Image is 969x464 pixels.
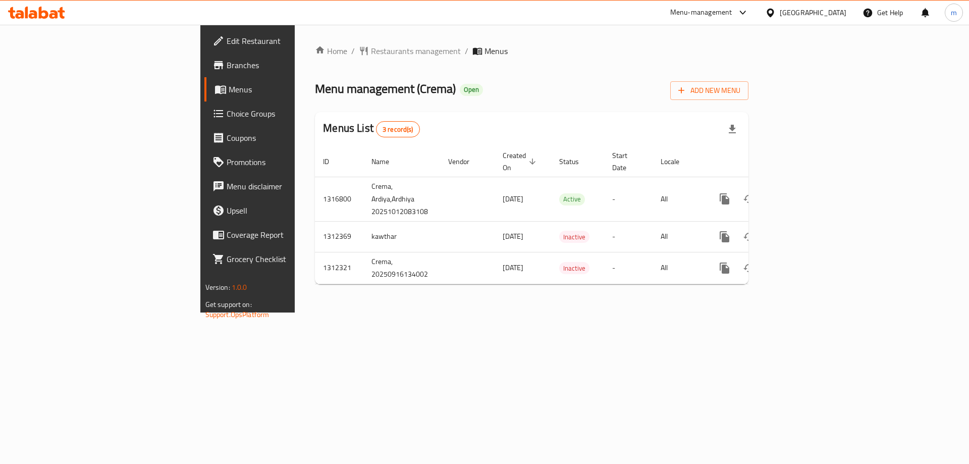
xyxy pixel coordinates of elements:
[363,221,440,252] td: kawthar
[503,230,523,243] span: [DATE]
[371,156,402,168] span: Name
[661,156,692,168] span: Locale
[460,85,483,94] span: Open
[670,7,732,19] div: Menu-management
[204,126,362,150] a: Coupons
[503,261,523,274] span: [DATE]
[559,262,589,274] div: Inactive
[227,59,354,71] span: Branches
[720,117,744,141] div: Export file
[363,252,440,284] td: Crema, 20250916134002
[713,225,737,249] button: more
[232,281,247,294] span: 1.0.0
[612,149,640,174] span: Start Date
[559,263,589,274] span: Inactive
[713,256,737,280] button: more
[376,121,420,137] div: Total records count
[670,81,748,100] button: Add New Menu
[359,45,461,57] a: Restaurants management
[204,53,362,77] a: Branches
[204,223,362,247] a: Coverage Report
[559,231,589,243] span: Inactive
[503,149,539,174] span: Created On
[227,108,354,120] span: Choice Groups
[323,121,419,137] h2: Menus List
[227,253,354,265] span: Grocery Checklist
[363,177,440,221] td: Crema, Ardiya,Ardhiya 20251012083108
[227,204,354,217] span: Upsell
[227,132,354,144] span: Coupons
[205,298,252,311] span: Get support on:
[653,177,705,221] td: All
[315,146,818,284] table: enhanced table
[448,156,482,168] span: Vendor
[204,150,362,174] a: Promotions
[559,156,592,168] span: Status
[205,308,270,321] a: Support.OpsPlatform
[227,156,354,168] span: Promotions
[315,45,748,57] nav: breadcrumb
[503,192,523,205] span: [DATE]
[376,125,419,134] span: 3 record(s)
[713,187,737,211] button: more
[323,156,342,168] span: ID
[737,225,761,249] button: Change Status
[559,193,585,205] span: Active
[204,247,362,271] a: Grocery Checklist
[653,252,705,284] td: All
[204,29,362,53] a: Edit Restaurant
[604,177,653,221] td: -
[204,174,362,198] a: Menu disclaimer
[204,77,362,101] a: Menus
[737,187,761,211] button: Change Status
[227,229,354,241] span: Coverage Report
[604,221,653,252] td: -
[227,180,354,192] span: Menu disclaimer
[371,45,461,57] span: Restaurants management
[204,198,362,223] a: Upsell
[315,77,456,100] span: Menu management ( Crema )
[460,84,483,96] div: Open
[465,45,468,57] li: /
[653,221,705,252] td: All
[737,256,761,280] button: Change Status
[205,281,230,294] span: Version:
[678,84,740,97] span: Add New Menu
[229,83,354,95] span: Menus
[227,35,354,47] span: Edit Restaurant
[204,101,362,126] a: Choice Groups
[780,7,846,18] div: [GEOGRAPHIC_DATA]
[705,146,818,177] th: Actions
[604,252,653,284] td: -
[484,45,508,57] span: Menus
[951,7,957,18] span: m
